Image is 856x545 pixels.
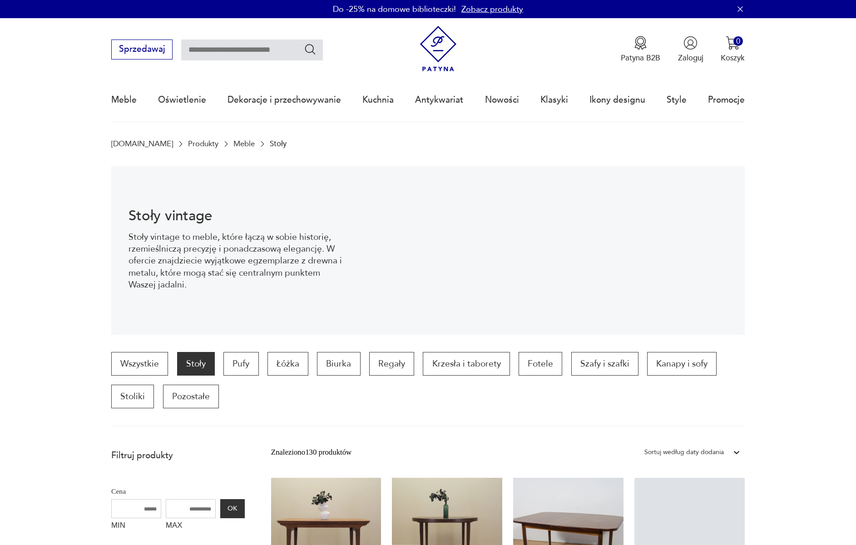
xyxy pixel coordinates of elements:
a: Fotele [519,352,562,376]
a: Meble [111,79,137,121]
p: Patyna B2B [621,53,660,63]
button: Szukaj [304,43,317,56]
p: Do -25% na domowe biblioteczki! [333,4,456,15]
a: Dekoracje i przechowywanie [228,79,341,121]
img: Ikona medalu [633,36,648,50]
a: Wszystkie [111,352,168,376]
div: Znaleziono 130 produktów [271,446,352,458]
p: Stoły vintage to meble, które łączą w sobie historię, rzemieślniczą precyzję i ponadczasową elega... [129,231,347,291]
p: Cena [111,486,245,497]
a: Meble [233,139,255,148]
button: OK [220,499,245,518]
a: Regały [369,352,414,376]
a: Klasyki [540,79,568,121]
img: Ikonka użytkownika [683,36,698,50]
a: Style [667,79,687,121]
a: Pozostałe [163,385,219,408]
a: Antykwariat [415,79,463,121]
a: Promocje [708,79,745,121]
a: Ikona medaluPatyna B2B [621,36,660,63]
a: Produkty [188,139,218,148]
a: Nowości [485,79,519,121]
a: Krzesła i taborety [423,352,510,376]
a: Łóżka [267,352,308,376]
a: Pufy [223,352,258,376]
label: MAX [166,518,216,535]
p: Koszyk [721,53,745,63]
a: [DOMAIN_NAME] [111,139,173,148]
p: Stoły [270,139,287,148]
a: Oświetlenie [158,79,206,121]
a: Kanapy i sofy [647,352,717,376]
a: Sprzedawaj [111,46,173,54]
button: 0Koszyk [721,36,745,63]
a: Stoliki [111,385,154,408]
p: Filtruj produkty [111,450,245,461]
button: Zaloguj [678,36,703,63]
a: Stoły [177,352,215,376]
h1: Stoły vintage [129,209,347,223]
div: 0 [733,36,743,46]
a: Szafy i szafki [571,352,638,376]
img: Patyna - sklep z meblami i dekoracjami vintage [416,26,461,72]
a: Kuchnia [362,79,394,121]
div: Sortuj według daty dodania [644,446,724,458]
p: Zaloguj [678,53,703,63]
button: Sprzedawaj [111,40,173,59]
label: MIN [111,518,161,535]
a: Ikony designu [589,79,645,121]
a: Zobacz produkty [461,4,523,15]
button: Patyna B2B [621,36,660,63]
a: Biurka [317,352,360,376]
img: Ikona koszyka [726,36,740,50]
